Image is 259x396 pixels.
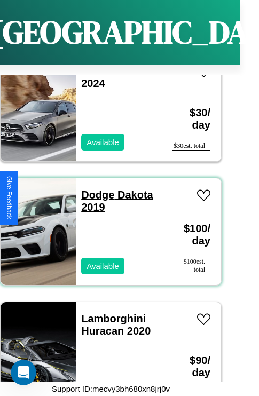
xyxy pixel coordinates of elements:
h3: $ 100 / day [172,212,210,258]
a: Lamborghini Huracan 2020 [81,313,151,337]
iframe: Intercom live chat [11,360,36,385]
p: Available [87,259,119,273]
p: Available [87,135,119,149]
a: Mercedes 420 2024 [81,65,151,89]
p: Support ID: mecvy3bh680xn8jrj0v [52,382,170,396]
div: $ 30 est. total [172,142,210,151]
div: Give Feedback [5,176,13,219]
h3: $ 90 / day [172,344,210,390]
a: Dodge Dakota 2019 [81,189,153,213]
h3: $ 30 / day [172,96,210,142]
div: $ 100 est. total [172,258,210,274]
